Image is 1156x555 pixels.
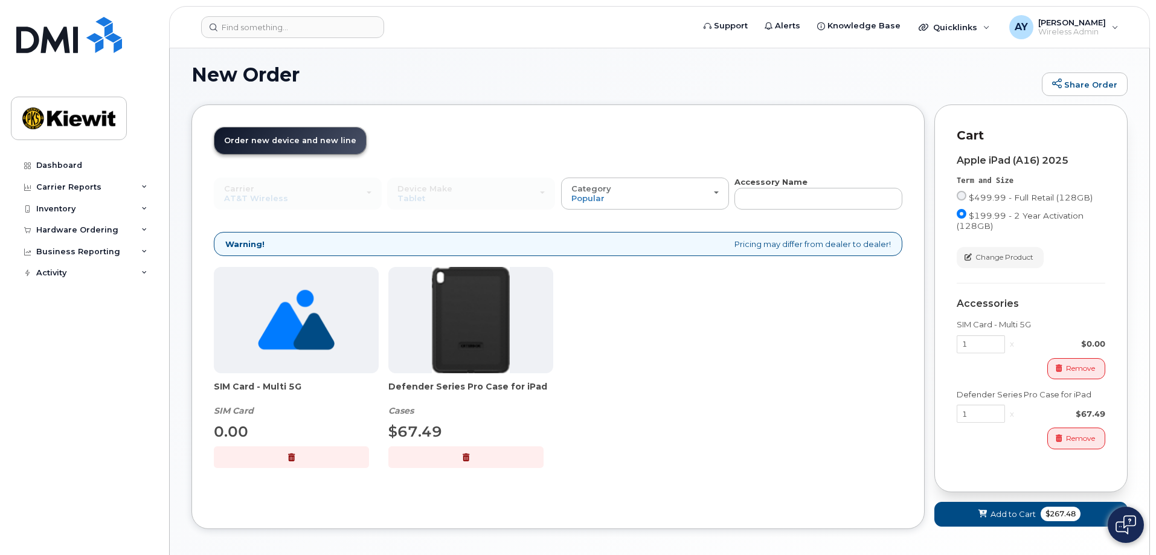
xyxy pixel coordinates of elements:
[1005,338,1019,350] div: x
[1116,515,1136,534] img: Open chat
[214,380,379,405] span: SIM Card - Multi 5G
[561,178,729,209] button: Category Popular
[225,239,265,250] strong: Warning!
[957,389,1105,400] div: Defender Series Pro Case for iPad
[214,232,902,257] div: Pricing may differ from dealer to dealer!
[388,423,442,440] span: $67.49
[1019,408,1105,420] div: $67.49
[969,193,1093,202] span: $499.99 - Full Retail (128GB)
[1066,363,1095,374] span: Remove
[957,191,966,201] input: $499.99 - Full Retail (128GB)
[571,184,611,193] span: Category
[1066,433,1095,444] span: Remove
[388,405,414,416] em: Cases
[571,193,605,203] span: Popular
[191,64,1036,85] h1: New Order
[957,176,1105,186] div: Term and Size
[214,405,254,416] em: SIM Card
[1047,358,1105,379] button: Remove
[957,155,1105,166] div: Apple iPad (A16) 2025
[214,380,379,417] div: SIM Card - Multi 5G
[975,252,1033,263] span: Change Product
[957,211,1084,231] span: $199.99 - 2 Year Activation (128GB)
[1019,338,1105,350] div: $0.00
[957,319,1105,330] div: SIM Card - Multi 5G
[1041,507,1081,521] span: $267.48
[258,267,335,373] img: no_image_found-2caef05468ed5679b831cfe6fc140e25e0c280774317ffc20a367ab7fd17291e.png
[734,177,808,187] strong: Accessory Name
[1047,428,1105,449] button: Remove
[224,136,356,145] span: Order new device and new line
[991,508,1036,520] span: Add to Cart
[957,298,1105,309] div: Accessories
[957,247,1044,268] button: Change Product
[432,267,510,373] img: defenderipad10thgen.png
[957,127,1105,144] p: Cart
[1005,408,1019,420] div: x
[388,380,553,417] div: Defender Series Pro Case for iPad
[388,380,553,405] span: Defender Series Pro Case for iPad
[957,209,966,219] input: $199.99 - 2 Year Activation (128GB)
[934,502,1128,527] button: Add to Cart $267.48
[1042,72,1128,97] a: Share Order
[214,423,248,440] span: 0.00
